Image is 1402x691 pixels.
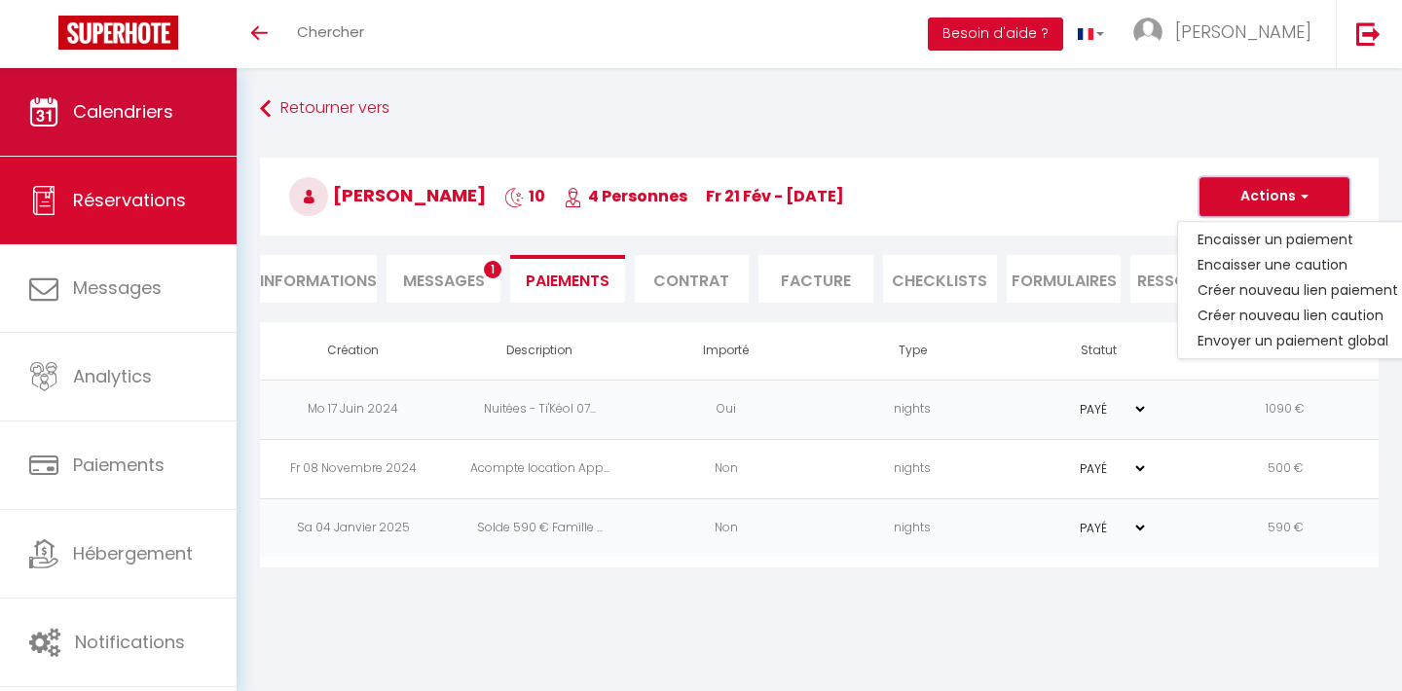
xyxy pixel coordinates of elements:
span: Paiements [73,453,165,477]
span: 4 Personnes [564,185,687,207]
td: 1090 € [1193,380,1380,439]
span: Calendriers [73,99,173,124]
span: Hébergement [73,541,193,565]
td: Oui [633,380,820,439]
li: CHECKLISTS [883,255,997,303]
td: nights [820,439,1007,498]
span: Messages [403,270,485,292]
td: Non [633,439,820,498]
th: Création [260,322,447,380]
span: Messages [73,275,162,300]
img: Super Booking [58,16,178,50]
li: FORMULAIRES [1007,255,1121,303]
span: Analytics [73,364,152,388]
button: Besoin d'aide ? [928,18,1063,51]
th: Type [820,322,1007,380]
td: Nuitées - Ti'Kéol 07... [447,380,634,439]
span: Notifications [75,630,185,654]
span: Chercher [297,21,364,42]
img: ... [1133,18,1162,47]
td: Acompte location App... [447,439,634,498]
td: nights [820,380,1007,439]
span: 10 [504,185,545,207]
td: 590 € [1193,498,1380,558]
th: Description [447,322,634,380]
span: Fr 21 Fév - [DATE] [706,185,844,207]
li: Informations [260,255,377,303]
li: Contrat [635,255,749,303]
button: Actions [1199,177,1349,216]
td: Sa 04 Janvier 2025 [260,498,447,558]
span: 1 [484,261,501,278]
a: Retourner vers [260,91,1379,127]
li: Ressources [1130,255,1244,303]
img: logout [1356,21,1381,46]
td: Non [633,498,820,558]
td: Fr 08 Novembre 2024 [260,439,447,498]
li: Facture [758,255,872,303]
li: Paiements [510,255,624,303]
td: Solde 590 € Famille ... [447,498,634,558]
span: [PERSON_NAME] [1175,19,1311,44]
span: [PERSON_NAME] [289,183,486,207]
td: nights [820,498,1007,558]
td: 500 € [1193,439,1380,498]
span: Réservations [73,188,186,212]
th: Statut [1006,322,1193,380]
td: Mo 17 Juin 2024 [260,380,447,439]
th: Importé [633,322,820,380]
